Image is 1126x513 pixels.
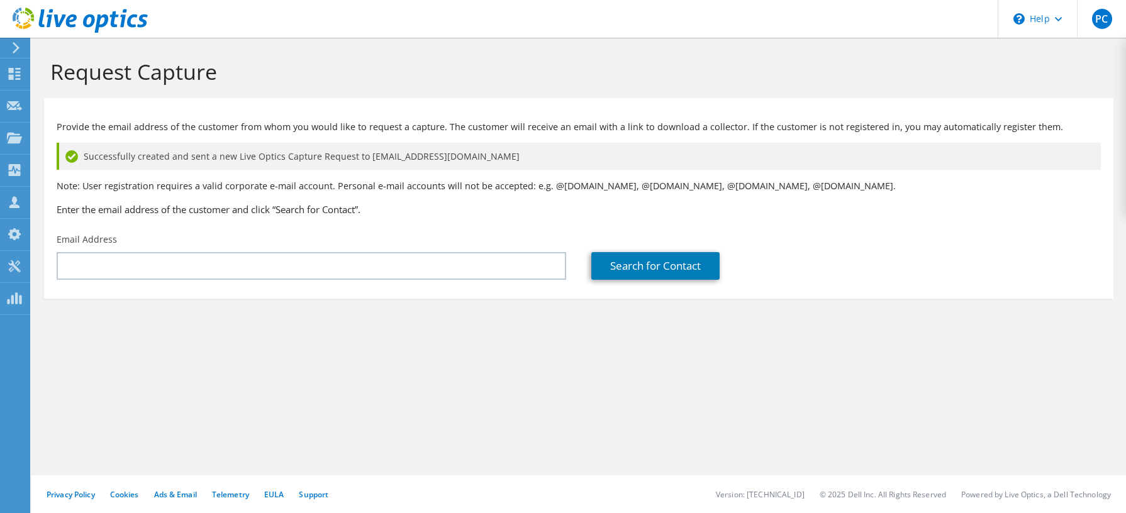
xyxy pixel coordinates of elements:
[264,489,284,500] a: EULA
[961,489,1111,500] li: Powered by Live Optics, a Dell Technology
[212,489,249,500] a: Telemetry
[716,489,805,500] li: Version: [TECHNICAL_ID]
[47,489,95,500] a: Privacy Policy
[57,179,1101,193] p: Note: User registration requires a valid corporate e-mail account. Personal e-mail accounts will ...
[110,489,139,500] a: Cookies
[591,252,720,280] a: Search for Contact
[1013,13,1025,25] svg: \n
[57,233,117,246] label: Email Address
[57,120,1101,134] p: Provide the email address of the customer from whom you would like to request a capture. The cust...
[154,489,197,500] a: Ads & Email
[820,489,946,500] li: © 2025 Dell Inc. All Rights Reserved
[84,150,520,163] span: Successfully created and sent a new Live Optics Capture Request to [EMAIL_ADDRESS][DOMAIN_NAME]
[57,202,1101,216] h3: Enter the email address of the customer and click “Search for Contact”.
[50,58,1101,85] h1: Request Capture
[1092,9,1112,29] span: PC
[299,489,328,500] a: Support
